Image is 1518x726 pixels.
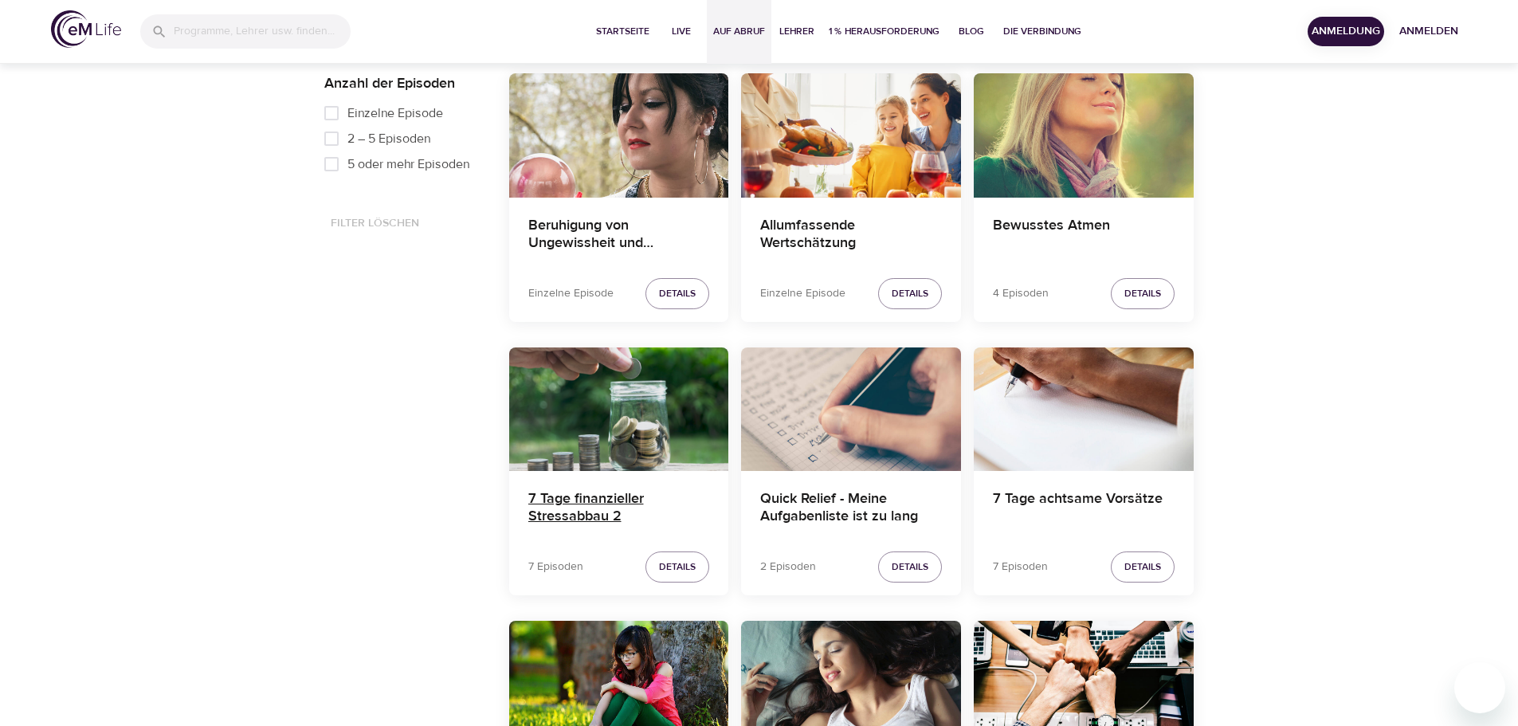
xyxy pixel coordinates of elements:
button: Anmeldung [1308,17,1384,46]
h4: Bewusstes Atmen [993,217,1175,255]
button: Details [878,551,942,583]
p: Einzelne Episode [760,285,845,302]
span: Blog [952,23,990,40]
span: 5 oder mehr Episoden [347,155,469,174]
h4: Allumfassende Wertschätzung [760,217,942,255]
span: 1 % Herausforderung [829,23,939,40]
p: 7 Episoden [993,559,1048,575]
span: Details [1124,559,1161,575]
input: Programme, Lehrer usw. finden... [174,14,351,49]
p: 4 Episoden [993,285,1049,302]
span: Lehrer [778,23,816,40]
h4: 7 Tage finanzieller Stressabbau 2 [528,490,710,528]
span: Einzelne Episode [347,104,443,123]
button: Details [1111,551,1175,583]
span: Details [892,559,928,575]
img: logo [51,10,121,48]
p: Einzelne Episode [528,285,614,302]
span: Anmeldung [1314,22,1378,41]
span: Details [892,285,928,302]
button: Details [645,278,709,309]
span: Die Verbindung [1003,23,1081,40]
button: Allumfassende Wertschätzung [741,73,961,197]
p: Anzahl der Episoden [324,73,484,94]
p: 7 Episoden [528,559,583,575]
h4: Quick Relief - Meine Aufgabenliste ist zu lang [760,490,942,528]
span: Auf Abruf [713,23,765,40]
span: 2 – 5 Episoden [347,129,430,148]
button: Bewusstes Atmen [974,73,1194,197]
h4: Beruhigung von Ungewissheit und Verwirrung [528,217,710,255]
button: Details [1111,278,1175,309]
span: Startseite [596,23,649,40]
span: Details [659,285,696,302]
span: Anmelden [1397,22,1461,41]
span: Live [662,23,700,40]
h4: 7 Tage achtsame Vorsätze [993,490,1175,528]
p: 2 Episoden [760,559,816,575]
button: Details [878,278,942,309]
button: Beruhigung von Ungewissheit und Verwirrung [509,73,729,197]
span: Details [1124,285,1161,302]
span: Details [659,559,696,575]
button: 7 Tage achtsame Vorsätze [974,347,1194,471]
button: Quick Relief - Meine Aufgabenliste ist zu lang [741,347,961,471]
iframe: Schaltfläche zum Öffnen des Messaging-Fensters [1454,662,1505,713]
button: Anmelden [1391,17,1467,46]
button: Details [645,551,709,583]
button: 7 Tage finanzieller Stressabbau 2 [509,347,729,471]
